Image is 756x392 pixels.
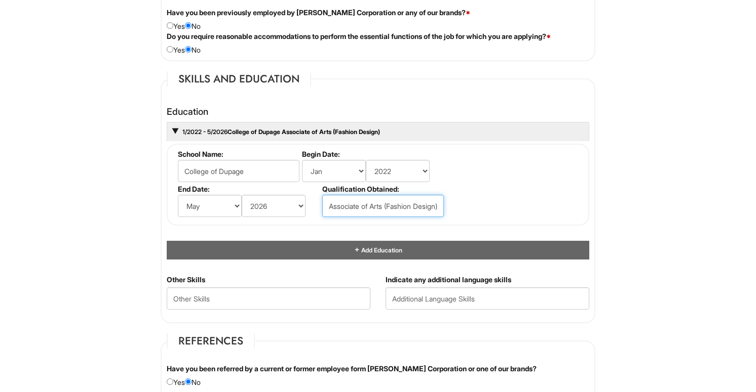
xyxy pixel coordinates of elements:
[181,128,380,136] a: 1/2022 - 5/2026College of Dupage Associate of Arts (Fashion Design)
[167,287,370,310] input: Other Skills
[181,128,228,136] span: 1/2022 - 5/2026
[159,364,597,387] div: Yes No
[167,8,470,18] label: Have you been previously employed by [PERSON_NAME] Corporation or any of our brands?
[167,107,589,117] h4: Education
[360,246,402,254] span: Add Education
[159,31,597,55] div: Yes No
[159,8,597,31] div: Yes No
[167,31,551,41] label: Do you require reasonable accommodations to perform the essential functions of the job for which ...
[386,275,511,285] label: Indicate any additional language skills
[178,150,298,158] label: School Name:
[167,333,255,349] legend: References
[167,275,205,285] label: Other Skills
[167,71,311,86] legend: Skills and Education
[354,246,402,254] a: Add Education
[167,364,537,374] label: Have you been referred by a current or former employee form [PERSON_NAME] Corporation or one of o...
[178,185,318,193] label: End Date:
[302,150,442,158] label: Begin Date:
[322,185,442,193] label: Qualification Obtained:
[386,287,589,310] input: Additional Language Skills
